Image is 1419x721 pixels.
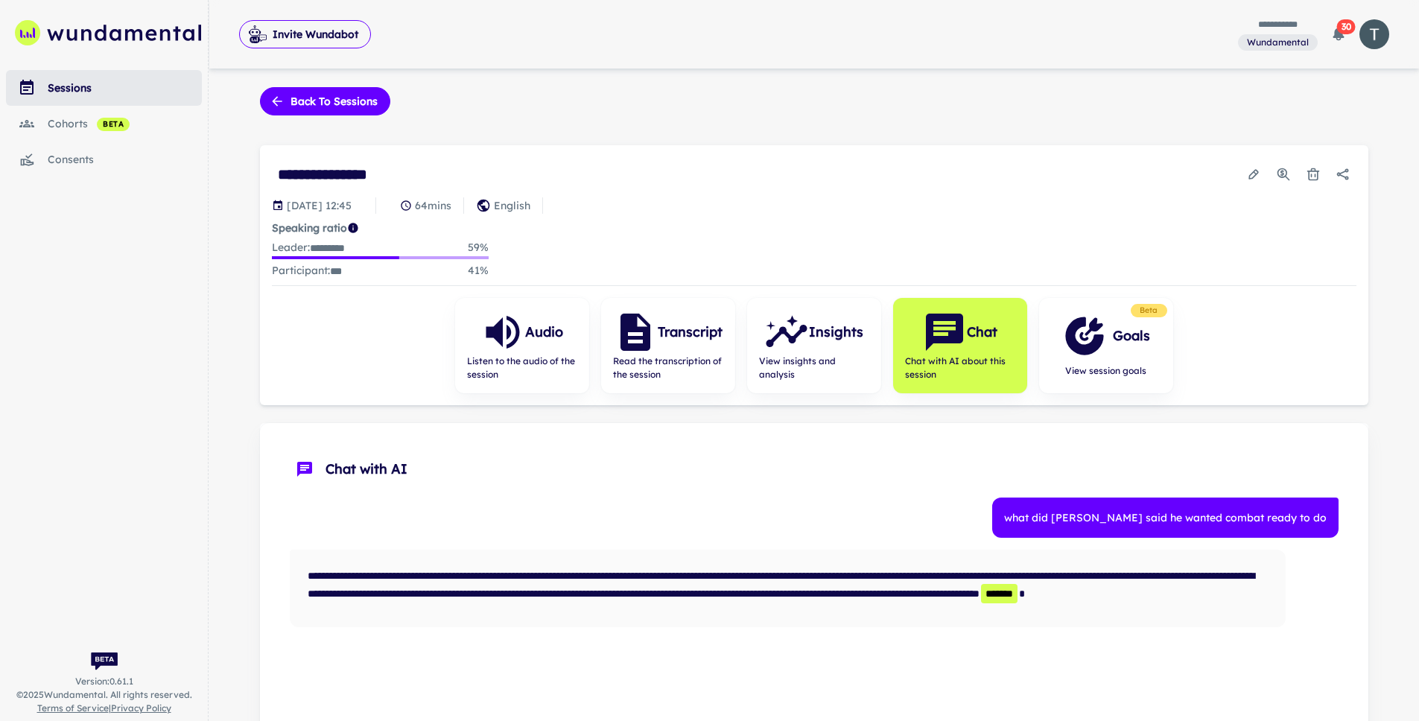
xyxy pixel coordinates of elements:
[37,702,109,714] a: Terms of Service
[1238,33,1318,51] span: You are a member of this workspace. Contact your workspace owner for assistance.
[37,702,171,715] span: |
[893,298,1027,393] button: ChatChat with AI about this session
[97,118,130,130] span: beta
[6,70,202,106] a: sessions
[75,675,133,688] span: Version: 0.61.1
[468,262,489,279] p: 41 %
[1300,161,1327,188] button: Delete session
[1240,161,1267,188] button: Edit session
[1330,161,1356,188] button: Share session
[272,262,342,279] p: Participant :
[658,322,723,343] h6: Transcript
[16,688,192,702] span: © 2025 Wundamental. All rights reserved.
[260,87,390,115] button: Back to sessions
[759,355,869,381] span: View insights and analysis
[48,80,202,96] div: sessions
[272,239,345,256] p: Leader :
[467,355,577,381] span: Listen to the audio of the session
[1004,509,1327,526] p: what did [PERSON_NAME] said he wanted combat ready to do
[239,19,371,49] span: Invite Wundabot to record a meeting
[6,106,202,142] a: cohorts beta
[48,151,202,168] div: consents
[1134,305,1164,317] span: Beta
[455,298,589,393] button: AudioListen to the audio of the session
[747,298,881,393] button: InsightsView insights and analysis
[1062,364,1150,378] span: View session goals
[809,322,863,343] h6: Insights
[1270,161,1297,188] button: Usage Statistics
[48,115,202,132] div: cohorts
[1337,19,1356,34] span: 30
[326,459,1333,480] span: Chat with AI
[1039,298,1173,393] button: GoalsView session goals
[601,298,735,393] button: TranscriptRead the transcription of the session
[905,355,1015,381] span: Chat with AI about this session
[239,20,371,48] button: Invite Wundabot
[6,142,202,177] a: consents
[613,355,723,381] span: Read the transcription of the session
[347,222,359,234] svg: Coach/coachee ideal ratio of speaking is roughly 20:80. Mentor/mentee ideal ratio of speaking is ...
[415,197,451,214] p: 64 mins
[468,239,489,256] p: 59 %
[1359,19,1389,49] img: photoURL
[1113,325,1150,346] h6: Goals
[287,197,352,214] p: Session date
[1324,19,1353,49] button: 30
[494,197,530,214] p: English
[525,322,563,343] h6: Audio
[272,221,347,235] strong: Speaking ratio
[967,322,997,343] h6: Chat
[111,702,171,714] a: Privacy Policy
[1241,36,1315,49] span: Wundamental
